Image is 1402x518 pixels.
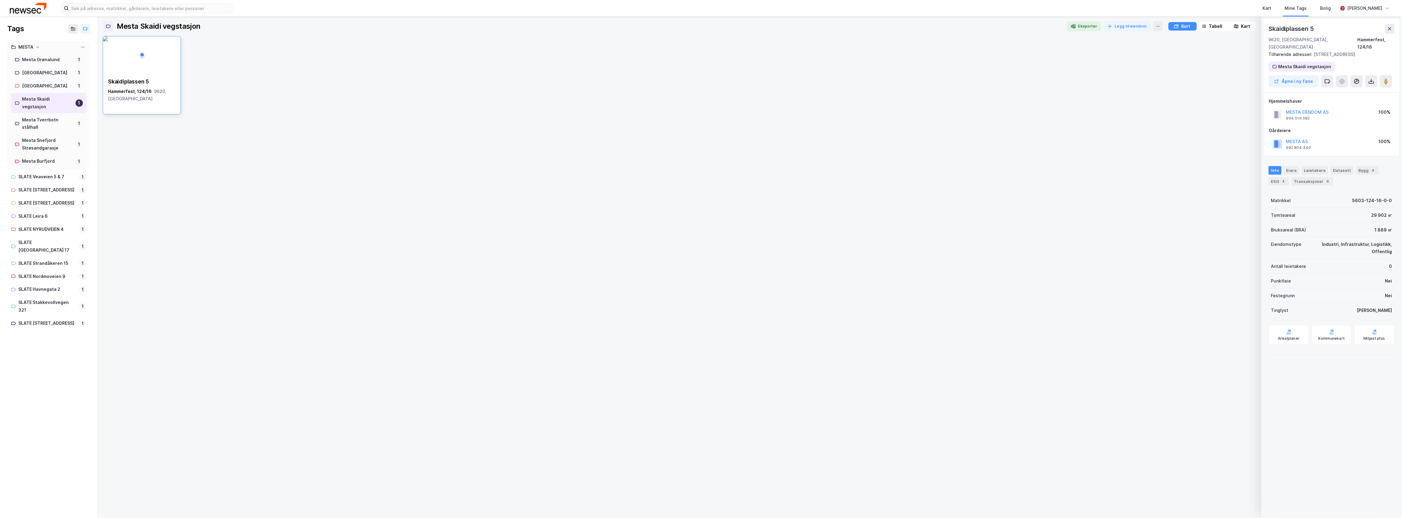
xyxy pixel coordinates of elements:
a: Mesta Burfjord1 [11,155,87,168]
div: Hammerfest, 124/16 [1358,36,1395,51]
div: 4 [1370,167,1376,173]
div: Skaidiplassen 5 [1269,24,1315,34]
div: Arealplaner [1278,336,1300,341]
div: 1 [76,69,83,76]
div: 1 [76,82,83,90]
div: MESTA [18,43,33,51]
div: Mesta Burfjord [22,157,73,165]
div: [GEOGRAPHIC_DATA] [22,82,73,90]
img: newsec-logo.f6e21ccffca1b3a03d2d.png [10,3,46,13]
div: Mesta Skaidi vegstasjon [22,95,73,111]
div: Kontrollprogram for chat [1371,489,1402,518]
a: SLATE [STREET_ADDRESS]1 [7,197,90,209]
div: 1 [79,199,87,207]
a: Mesta Grønalund1 [11,54,87,66]
img: 256x120 [103,36,108,41]
div: Kart [1241,23,1250,30]
div: 1 889 ㎡ [1375,226,1392,234]
div: 1 [76,158,83,165]
div: [GEOGRAPHIC_DATA] [22,69,73,77]
div: Hjemmelshaver [1269,98,1394,105]
a: SLATE Veaveien 5 & 71 [7,171,90,183]
a: SLATE [GEOGRAPHIC_DATA] 171 [7,236,90,257]
div: Bolig [1320,5,1331,12]
div: SLATE Leira 6 [18,213,77,220]
div: 100% [1379,138,1391,145]
div: 994 516 582 [1286,116,1310,121]
iframe: Chat Widget [1371,489,1402,518]
div: 1 [79,187,87,194]
div: Bruksareal (BRA) [1271,226,1306,234]
div: SLATE NYRUDVEIEN 4 [18,226,77,233]
button: Eksporter [1067,21,1101,31]
div: Kommunekart [1318,336,1345,341]
div: ESG [1269,177,1289,186]
div: 1 [79,173,87,181]
div: SLATE [STREET_ADDRESS] [18,199,77,207]
div: Punktleie [1271,277,1291,285]
div: Tabell [1209,23,1223,30]
div: 9620, [GEOGRAPHIC_DATA], [GEOGRAPHIC_DATA] [1269,36,1358,51]
div: 1 [79,286,87,293]
div: SLATE [STREET_ADDRESS] [18,320,77,327]
div: Mesta Skaidi vegstasjon [1278,63,1331,70]
div: 1 [76,99,83,107]
a: SLATE Havnegata 21 [7,283,90,296]
div: Hammerfest, 124/16 [108,88,176,102]
a: Mesta Skaidi vegstasjon1 [11,93,87,113]
a: SLATE Stakkevollvegen 3211 [7,296,90,316]
a: Mesta Snefjord Strøsandgarasje1 [11,134,87,154]
div: Tinglyst [1271,307,1289,314]
div: Kort [1181,23,1190,30]
div: 6 [1325,178,1331,184]
span: Tilhørende adresser: [1269,52,1314,57]
div: Nei [1385,277,1392,285]
div: 29 902 ㎡ [1371,212,1392,219]
div: 4 [1281,178,1287,184]
div: 1 [79,303,87,310]
div: [PERSON_NAME] [1357,307,1392,314]
div: Kart [1263,5,1271,12]
div: SLATE Veaveien 5 & 7 [18,173,77,181]
a: [GEOGRAPHIC_DATA]1 [11,80,87,92]
div: 100% [1379,109,1391,116]
div: SLATE [GEOGRAPHIC_DATA] 17 [18,239,77,254]
div: [STREET_ADDRESS] [1269,51,1390,58]
div: Industri, Infrastruktur, Logistikk, Offentlig [1309,241,1392,255]
div: [PERSON_NAME] [1348,5,1382,12]
div: 1 [79,273,87,280]
a: SLATE [STREET_ADDRESS]1 [7,184,90,196]
div: 5603-124-16-0-0 [1352,197,1392,204]
div: 992 804 440 [1286,145,1311,150]
a: SLATE Strandåkeren 151 [7,257,90,270]
div: Matrikkel [1271,197,1291,204]
div: Miljøstatus [1364,336,1385,341]
input: Søk på adresse, matrikkel, gårdeiere, leietakere eller personer [69,4,232,13]
div: SLATE Havnegata 2 [18,286,77,293]
div: Antall leietakere [1271,263,1306,270]
div: Transaksjoner [1292,177,1334,186]
div: Mine Tags [1285,5,1307,12]
div: Tomteareal [1271,212,1296,219]
div: 1 [79,226,87,233]
div: 1 [79,243,87,250]
button: Åpne i ny fane [1269,75,1319,87]
div: Nei [1385,292,1392,299]
div: SLATE [STREET_ADDRESS] [18,186,77,194]
div: SLATE Stakkevollvegen 321 [18,299,77,314]
div: Leietakere [1302,166,1328,175]
div: 1 [76,56,83,63]
a: SLATE [STREET_ADDRESS]1 [7,317,90,330]
div: Tags [7,24,24,34]
div: Mesta Skaidi vegstasjon [117,21,201,31]
div: 1 [79,320,87,327]
div: Info [1269,166,1282,175]
span: 9620, [GEOGRAPHIC_DATA] [108,89,166,101]
a: SLATE Leira 61 [7,210,90,223]
div: Festegrunn [1271,292,1295,299]
div: Mesta Tverrbotn stålhall [22,116,73,131]
div: Mesta Grønalund [22,56,73,64]
div: Gårdeiere [1269,127,1394,134]
a: SLATE Nordmoveien 91 [7,270,90,283]
div: SLATE Nordmoveien 9 [18,273,77,280]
